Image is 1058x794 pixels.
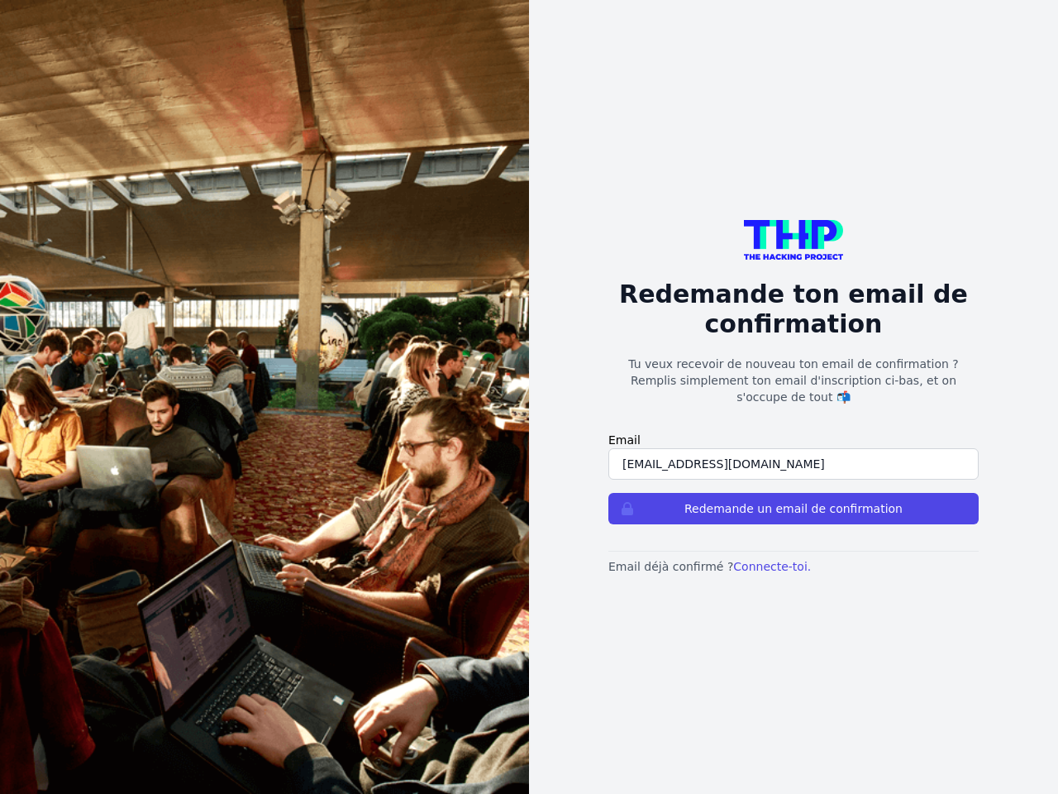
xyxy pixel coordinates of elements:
[608,493,979,524] button: Redemande un email de confirmation
[608,558,979,575] p: Email déjà confirmé ?
[608,448,979,480] input: Email
[733,560,811,573] a: Connecte-toi.
[608,280,979,339] h1: Redemande ton email de confirmation
[744,220,843,260] img: logo
[608,432,979,448] label: Email
[608,356,979,405] p: Tu veux recevoir de nouveau ton email de confirmation ? Remplis simplement ton email d'inscriptio...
